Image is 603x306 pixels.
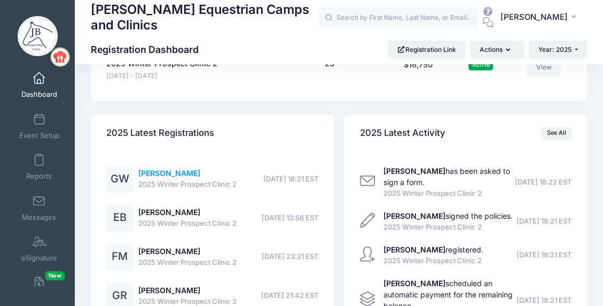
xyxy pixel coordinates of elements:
a: Dashboard [14,66,65,104]
span: [DATE] - [DATE] [106,71,217,81]
span: 2025 Winter Prospect Clinic 2 [138,257,237,268]
div: $16,750 [386,58,451,81]
img: Jessica Braswell Equestrian Camps and Clinics [18,16,58,56]
h1: [PERSON_NAME] Equestrian Camps and Clinics [91,1,318,34]
span: Year: 2025 [538,45,571,53]
span: [DATE] 21:42 EST [261,290,318,301]
span: Messages [22,213,56,222]
span: New [45,271,65,280]
div: FM [106,243,133,270]
button: Year: 2025 [529,41,587,59]
div: GW [106,166,133,193]
span: [DATE] 18:22 EST [515,177,571,188]
a: Reports [14,148,65,186]
span: [DATE] 13:56 EST [262,213,318,224]
span: Dashboard [21,90,57,100]
span: Active [468,60,493,70]
a: GR [106,292,133,301]
a: [PERSON_NAME] [138,286,200,295]
span: 2025 Winter Prospect Clinic 2 [383,188,512,199]
span: 2025 Winter Prospect Clinic 2 [138,218,237,229]
strong: [PERSON_NAME] [383,211,445,220]
span: 2025 Winter Prospect Clinic 2 [383,256,483,266]
span: eSignature [21,254,57,263]
span: [DATE] 18:21 EST [516,250,571,261]
span: 2025 Winter Prospect Clinic 2 [383,222,513,233]
span: Reports [26,172,52,181]
strong: [PERSON_NAME] [383,245,445,254]
a: [PERSON_NAME] [138,247,200,256]
span: [PERSON_NAME] [500,11,568,23]
span: [DATE] 23:31 EST [262,251,318,262]
a: [PERSON_NAME]has been asked to sign a form. [383,166,510,187]
a: See All [541,127,571,140]
h1: Registration Dashboard [91,44,208,55]
input: Search by First Name, Last Name, or Email... [318,7,479,28]
a: [PERSON_NAME]registered. [383,245,483,254]
a: View [527,58,561,76]
strong: [PERSON_NAME] [383,166,445,175]
a: Registration Link [388,41,465,59]
a: [PERSON_NAME]signed the policies. [383,211,513,220]
a: [PERSON_NAME] [138,169,200,178]
a: GW [106,175,133,184]
span: [DATE] 18:21 EST [263,174,318,185]
a: Event Setup [14,108,65,145]
a: FM [106,253,133,262]
h4: 2025 Latest Registrations [106,118,214,148]
span: [DATE] 18:21 EST [516,295,571,306]
div: EB [106,204,133,231]
span: 2025 Winter Prospect Clinic 2 [138,179,237,190]
a: EB [106,213,133,223]
span: [DATE] 18:21 EST [516,216,571,227]
button: Actions [470,41,523,59]
a: eSignature [14,230,65,267]
span: Event Setup [19,131,59,140]
button: [PERSON_NAME] [494,5,587,30]
a: [PERSON_NAME] [138,208,200,217]
h4: 2025 Latest Activity [360,118,445,148]
a: Messages [14,189,65,227]
strong: [PERSON_NAME] [383,279,445,288]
